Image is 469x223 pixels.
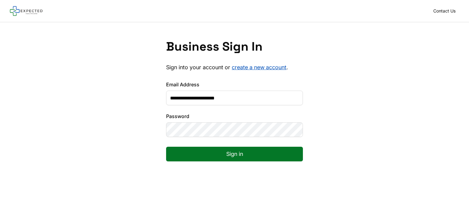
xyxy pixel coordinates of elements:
p: Sign into your account or . [166,64,303,71]
button: Sign in [166,147,303,161]
h1: Business Sign In [166,39,303,54]
label: Email Address [166,81,303,88]
label: Password [166,113,303,120]
a: Contact Us [430,7,459,15]
a: create a new account [232,64,286,70]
